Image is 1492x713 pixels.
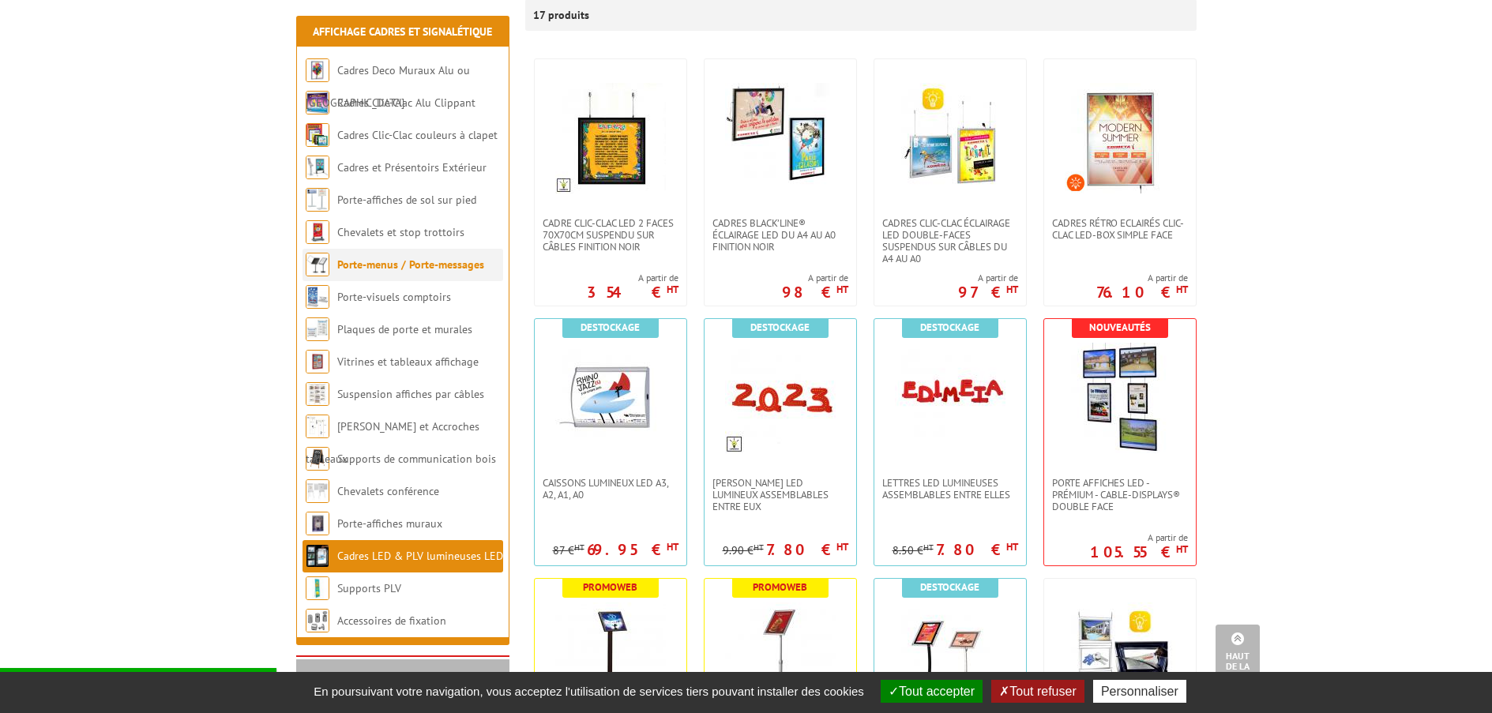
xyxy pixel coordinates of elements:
[725,83,836,193] img: Cadres Black’Line® éclairage LED du A4 au A0 finition noir
[306,123,329,147] img: Cadres Clic-Clac couleurs à clapet
[1065,343,1175,453] img: Porte Affiches LED - Prémium - Cable-Displays® Double face
[766,545,848,554] p: 7.80 €
[306,479,329,503] img: Chevalets conférence
[555,83,666,193] img: Cadre Clic-Clac LED 2 faces 70x70cm suspendu sur câbles finition noir
[306,609,329,632] img: Accessoires de fixation
[337,290,451,304] a: Porte-visuels comptoirs
[836,283,848,296] sup: HT
[337,614,446,628] a: Accessoires de fixation
[306,188,329,212] img: Porte-affiches de sol sur pied
[923,542,934,553] sup: HT
[337,322,472,336] a: Plaques de porte et murales
[306,350,329,373] img: Vitrines et tableaux affichage
[337,549,503,563] a: Cadres LED & PLV lumineuses LED
[1044,217,1196,241] a: Cadres Rétro Eclairés Clic-Clac LED-Box simple face
[306,512,329,535] img: Porte-affiches muraux
[306,156,329,179] img: Cadres et Présentoirs Extérieur
[337,128,498,142] a: Cadres Clic-Clac couleurs à clapet
[535,217,686,253] a: Cadre Clic-Clac LED 2 faces 70x70cm suspendu sur câbles finition noir
[1065,83,1175,193] img: Cadres Rétro Eclairés Clic-Clac LED-Box simple face
[882,477,1018,501] span: Lettres LED lumineuses assemblables entre elles
[306,285,329,309] img: Porte-visuels comptoirs
[306,544,329,568] img: Cadres LED & PLV lumineuses LED
[1096,287,1188,297] p: 76.10 €
[337,160,487,174] a: Cadres et Présentoirs Extérieur
[337,581,401,595] a: Supports PLV
[1065,602,1175,713] img: Porte-affiches LED suspendus sur câbles, simples et double-faces, modèles portraits au paysages -...
[991,680,1084,703] button: Tout refuser
[555,343,666,453] img: Caissons lumineux LED A3, A2, A1, A0
[725,602,836,713] img: Porte-affiches / Porte-messages LED A4 et A3 réglables en hauteur
[754,542,764,553] sup: HT
[712,217,848,253] span: Cadres Black’Line® éclairage LED du A4 au A0 finition noir
[712,477,848,512] span: [PERSON_NAME] LED lumineux assemblables entre eux
[895,83,1005,193] img: Cadres clic-clac éclairage LED double-faces suspendus sur câbles du A4 au A0
[958,272,1018,284] span: A partir de
[306,576,329,600] img: Supports PLV
[881,680,983,703] button: Tout accepter
[936,545,1018,554] p: 7.80 €
[667,540,678,554] sup: HT
[306,317,329,341] img: Plaques de porte et murales
[337,484,439,498] a: Chevalets conférence
[705,217,856,253] a: Cadres Black’Line® éclairage LED du A4 au A0 finition noir
[782,272,848,284] span: A partir de
[1216,625,1260,689] a: Haut de la page
[1052,477,1188,512] span: Porte Affiches LED - Prémium - Cable-Displays® Double face
[1044,477,1196,512] a: Porte Affiches LED - Prémium - Cable-Displays® Double face
[725,343,836,453] img: Chiffres LED lumineux assemblables entre eux
[337,225,464,239] a: Chevalets et stop trottoirs
[306,220,329,244] img: Chevalets et stop trottoirs
[337,96,475,110] a: Cadres Clic-Clac Alu Clippant
[1006,283,1018,296] sup: HT
[1090,547,1188,557] p: 105.55 €
[337,452,496,466] a: Supports de communication bois
[337,516,442,531] a: Porte-affiches muraux
[895,343,1005,453] img: Lettres LED lumineuses assemblables entre elles
[306,63,470,110] a: Cadres Deco Muraux Alu ou [GEOGRAPHIC_DATA]
[667,283,678,296] sup: HT
[306,253,329,276] img: Porte-menus / Porte-messages
[574,542,584,553] sup: HT
[313,24,492,39] a: Affichage Cadres et Signalétique
[581,321,640,334] b: Destockage
[782,287,848,297] p: 98 €
[337,193,476,207] a: Porte-affiches de sol sur pied
[958,287,1018,297] p: 97 €
[306,685,872,698] span: En poursuivant votre navigation, vous acceptez l'utilisation de services tiers pouvant installer ...
[895,602,1005,713] img: Porte-affiches A3 LED sur pied courbé 2 modèles disponibles
[543,477,678,501] span: Caissons lumineux LED A3, A2, A1, A0
[587,545,678,554] p: 69.95 €
[920,580,979,594] b: Destockage
[555,602,666,713] img: Porte-affiches / Porte-messages LED A4 et A3 hauteur fixe - Noir
[337,257,484,272] a: Porte-menus / Porte-messages
[1176,542,1188,556] sup: HT
[1052,217,1188,241] span: Cadres Rétro Eclairés Clic-Clac LED-Box simple face
[874,217,1026,265] a: Cadres clic-clac éclairage LED double-faces suspendus sur câbles du A4 au A0
[893,545,934,557] p: 8.50 €
[337,387,484,401] a: Suspension affiches par câbles
[1089,321,1151,334] b: Nouveautés
[583,580,637,594] b: Promoweb
[306,58,329,82] img: Cadres Deco Muraux Alu ou Bois
[920,321,979,334] b: Destockage
[587,272,678,284] span: A partir de
[306,419,479,466] a: [PERSON_NAME] et Accroches tableaux
[1093,680,1186,703] button: Personnaliser (fenêtre modale)
[836,540,848,554] sup: HT
[750,321,810,334] b: Destockage
[587,287,678,297] p: 354 €
[306,382,329,406] img: Suspension affiches par câbles
[705,477,856,512] a: [PERSON_NAME] LED lumineux assemblables entre eux
[1090,531,1188,544] span: A partir de
[1176,283,1188,296] sup: HT
[723,545,764,557] p: 9.90 €
[753,580,807,594] b: Promoweb
[882,217,1018,265] span: Cadres clic-clac éclairage LED double-faces suspendus sur câbles du A4 au A0
[874,477,1026,501] a: Lettres LED lumineuses assemblables entre elles
[306,415,329,438] img: Cimaises et Accroches tableaux
[553,545,584,557] p: 87 €
[337,355,479,369] a: Vitrines et tableaux affichage
[308,670,389,700] a: FABRICATIONS"Sur Mesure"
[543,217,678,253] span: Cadre Clic-Clac LED 2 faces 70x70cm suspendu sur câbles finition noir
